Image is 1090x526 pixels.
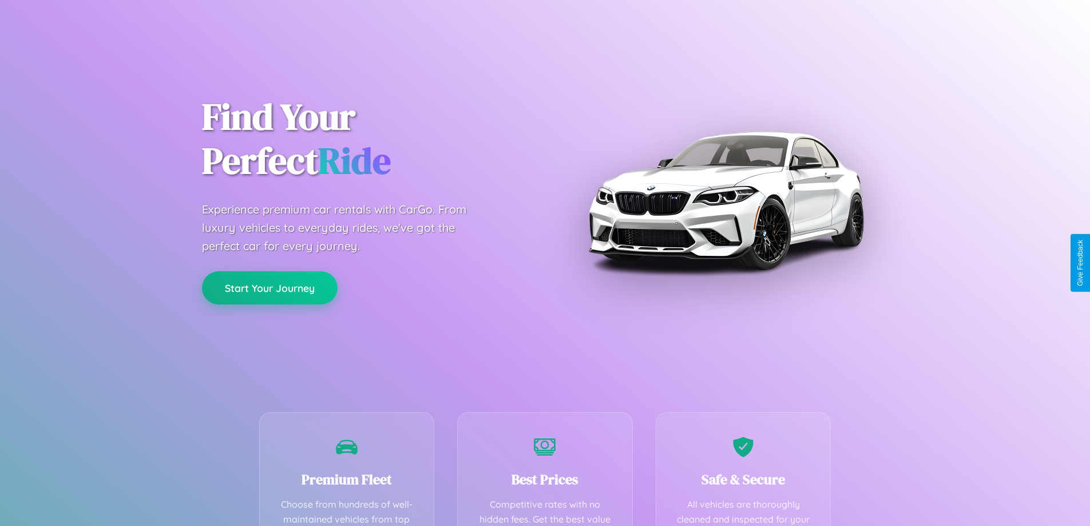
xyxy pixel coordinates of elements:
div: Give Feedback [1076,240,1084,286]
h3: Best Prices [475,470,615,489]
img: Premium BMW car rental vehicle [582,57,869,343]
h1: Find Your Perfect [202,95,528,183]
button: Start Your Journey [202,271,338,304]
h3: Safe & Secure [673,470,814,489]
p: Experience premium car rentals with CarGo. From luxury vehicles to everyday rides, we've got the ... [202,200,488,255]
h3: Premium Fleet [277,470,417,489]
span: Ride [318,136,391,185]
